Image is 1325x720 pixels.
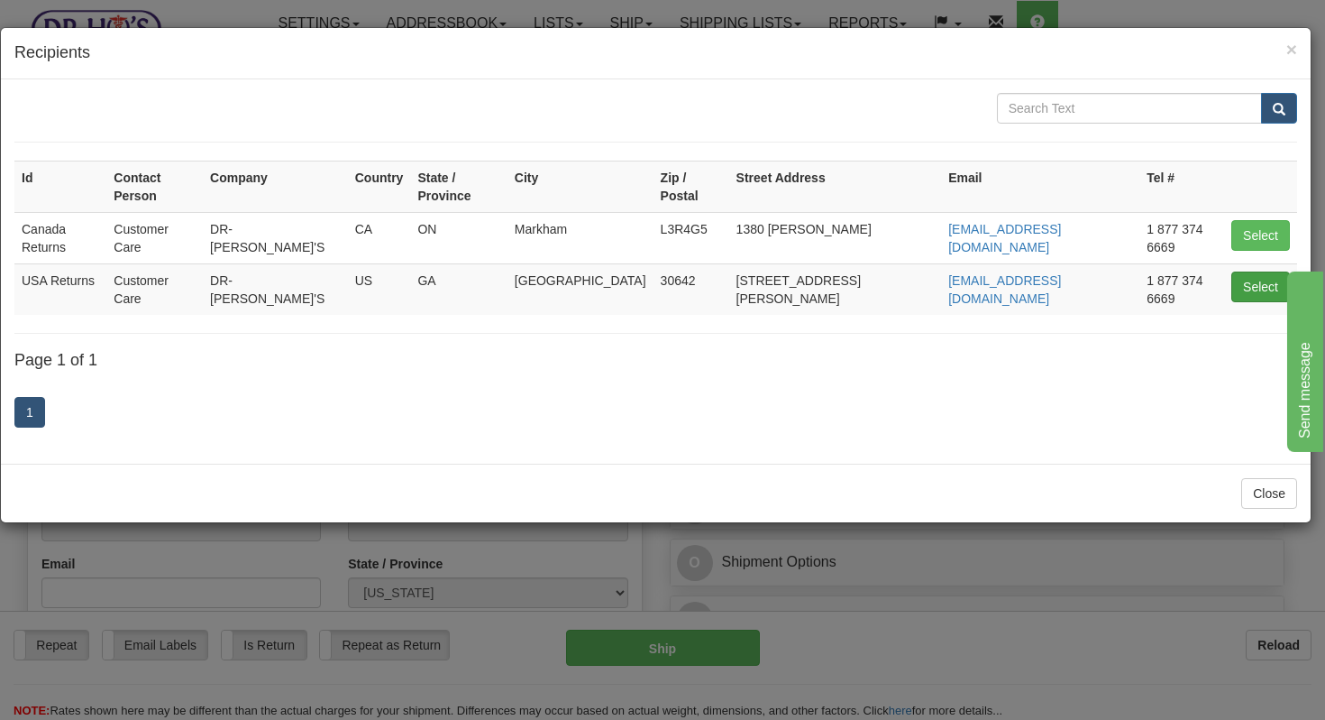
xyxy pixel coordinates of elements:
td: Canada Returns [14,212,106,263]
span: × [1286,39,1297,60]
th: Zip / Postal [653,161,729,212]
td: [STREET_ADDRESS][PERSON_NAME] [729,263,942,315]
td: Markham [507,212,653,263]
td: 30642 [653,263,729,315]
th: Tel # [1139,161,1224,212]
td: L3R4G5 [653,212,729,263]
th: Company [203,161,348,212]
td: [GEOGRAPHIC_DATA] [507,263,653,315]
td: 1380 [PERSON_NAME] [729,212,942,263]
button: Select [1231,272,1290,302]
th: State / Province [410,161,507,212]
td: DR-[PERSON_NAME]'S [203,263,348,315]
div: Send message [14,11,167,32]
h4: Recipients [14,42,1297,65]
iframe: chat widget [1284,268,1323,452]
a: [EMAIL_ADDRESS][DOMAIN_NAME] [948,222,1061,254]
button: Select [1231,220,1290,251]
input: Search Text [997,93,1262,124]
td: ON [410,212,507,263]
button: Close [1241,478,1297,509]
a: [EMAIL_ADDRESS][DOMAIN_NAME] [948,273,1061,306]
td: USA Returns [14,263,106,315]
td: Customer Care [106,263,203,315]
td: 1 877 374 6669 [1139,263,1224,315]
td: DR-[PERSON_NAME]'S [203,212,348,263]
th: Email [941,161,1139,212]
td: GA [410,263,507,315]
td: 1 877 374 6669 [1139,212,1224,263]
th: Street Address [729,161,942,212]
a: 1 [14,397,45,428]
td: Customer Care [106,212,203,263]
td: US [348,263,411,315]
h4: Page 1 of 1 [14,352,1297,370]
th: Id [14,161,106,212]
th: Country [348,161,411,212]
th: City [507,161,653,212]
td: CA [348,212,411,263]
button: Close [1286,40,1297,59]
th: Contact Person [106,161,203,212]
